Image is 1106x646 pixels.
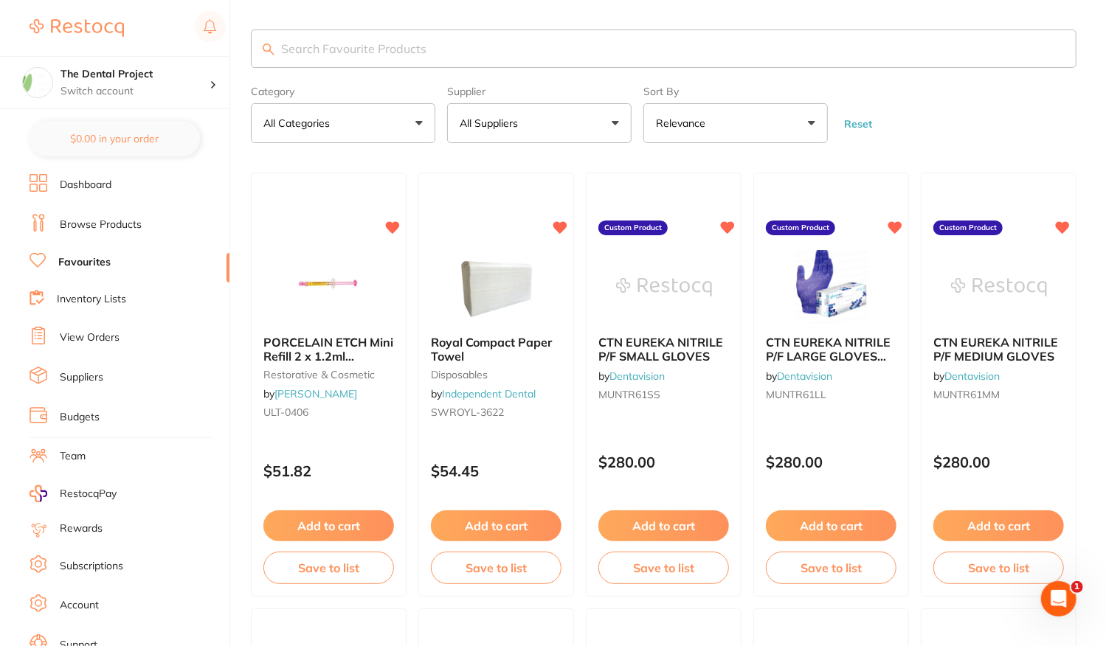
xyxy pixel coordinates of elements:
p: $51.82 [263,462,394,479]
a: Rewards [60,521,103,536]
p: $280.00 [766,454,896,470]
a: Independent Dental [442,387,536,400]
a: Inventory Lists [57,292,126,307]
img: CTN EUREKA NITRILE P/F LARGE GLOVES (10 X 300) [784,250,879,324]
img: Royal Compact Paper Towel [449,250,545,324]
label: Custom Product [598,220,668,235]
p: All Suppliers [460,116,524,131]
input: Search Favourite Products [251,29,1076,68]
button: Save to list [766,552,896,584]
button: $0.00 in your order [30,121,200,156]
a: Team [60,449,86,464]
a: Dentavision [609,369,665,383]
span: MUNTR61SS [598,388,660,401]
iframe: Intercom live chat [1041,581,1076,617]
button: Relevance [643,103,828,143]
span: 1 [1071,581,1083,593]
span: CTN EUREKA NITRILE P/F LARGE GLOVES (10 X 300) [766,335,891,377]
button: Save to list [431,552,561,584]
small: restorative & cosmetic [263,369,394,381]
a: Browse Products [60,218,142,232]
span: by [431,387,536,400]
b: CTN EUREKA NITRILE P/F SMALL GLOVES [598,336,729,363]
img: Restocq Logo [30,19,124,37]
img: RestocqPay [30,485,47,502]
p: Switch account [61,84,210,99]
span: by [933,369,1000,383]
span: by [263,387,357,400]
b: Royal Compact Paper Towel [431,336,561,363]
b: CTN EUREKA NITRILE P/F MEDIUM GLOVES [933,336,1064,363]
span: RestocqPay [60,487,117,501]
a: Budgets [60,410,100,425]
a: Favourites [58,255,111,270]
p: All Categories [263,116,336,131]
a: Dentavision [777,369,832,383]
span: SWROYL-3622 [431,406,504,419]
a: [PERSON_NAME] [274,387,357,400]
span: by [766,369,832,383]
a: View Orders [60,330,120,345]
h4: The Dental Project [61,67,210,82]
button: All Categories [251,103,435,143]
small: disposables [431,369,561,381]
label: Category [251,86,435,97]
p: Relevance [656,116,711,131]
span: Royal Compact Paper Towel [431,335,552,363]
button: Add to cart [598,510,729,541]
a: Restocq Logo [30,11,124,45]
a: Account [60,598,99,613]
button: Add to cart [933,510,1064,541]
p: $54.45 [431,462,561,479]
p: $280.00 [598,454,729,470]
a: Subscriptions [60,559,123,574]
img: CTN EUREKA NITRILE P/F SMALL GLOVES [616,250,712,324]
p: $280.00 [933,454,1064,470]
a: Dashboard [60,178,111,192]
button: Save to list [263,552,394,584]
span: ULT-0406 [263,406,308,419]
span: CTN EUREKA NITRILE P/F MEDIUM GLOVES [933,335,1058,363]
img: The Dental Project [23,68,52,97]
button: Save to list [598,552,729,584]
label: Custom Product [933,220,1003,235]
label: Custom Product [766,220,835,235]
a: Suppliers [60,370,103,385]
label: Supplier [447,86,632,97]
button: Add to cart [766,510,896,541]
button: Save to list [933,552,1064,584]
span: PORCELAIN ETCH Mini Refill 2 x 1.2ml Porcelain Etch [263,335,393,377]
button: Add to cart [431,510,561,541]
button: Add to cart [263,510,394,541]
span: CTN EUREKA NITRILE P/F SMALL GLOVES [598,335,723,363]
img: PORCELAIN ETCH Mini Refill 2 x 1.2ml Porcelain Etch [281,250,377,324]
b: PORCELAIN ETCH Mini Refill 2 x 1.2ml Porcelain Etch [263,336,394,363]
span: by [598,369,665,383]
a: Dentavision [944,369,1000,383]
label: Sort By [643,86,828,97]
span: MUNTR61LL [766,388,826,401]
button: Reset [840,117,877,131]
b: CTN EUREKA NITRILE P/F LARGE GLOVES (10 X 300) [766,336,896,363]
a: RestocqPay [30,485,117,502]
button: All Suppliers [447,103,632,143]
span: MUNTR61MM [933,388,1000,401]
img: CTN EUREKA NITRILE P/F MEDIUM GLOVES [951,250,1047,324]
